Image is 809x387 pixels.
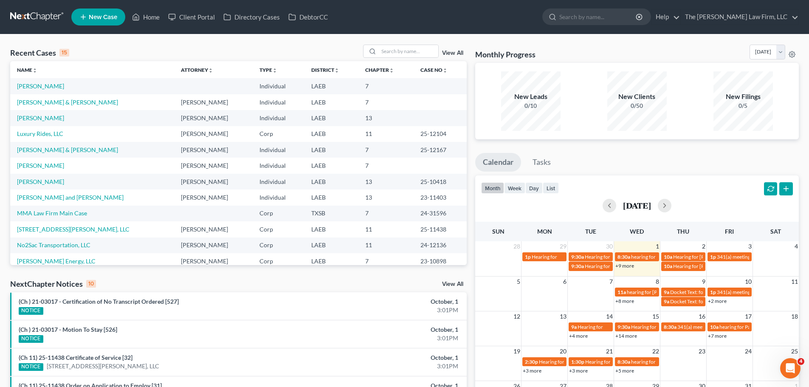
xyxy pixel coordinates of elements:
button: list [543,182,559,194]
span: 1 [655,241,660,251]
span: 29 [559,241,567,251]
span: Hearing for [578,324,603,330]
td: LAEB [304,221,358,237]
a: [PERSON_NAME] & [PERSON_NAME] [17,99,118,106]
a: Typeunfold_more [259,67,277,73]
td: 11 [358,126,414,142]
div: NOTICE [19,307,43,315]
span: 1:30p [571,359,584,365]
span: 8:30a [617,254,630,260]
a: No2Sac Transportation, LLC [17,241,90,249]
a: +3 more [569,367,588,374]
td: 24-31596 [414,206,467,221]
a: Client Portal [164,9,219,25]
span: 4 [798,358,804,365]
span: hearing for [PERSON_NAME] [627,289,692,295]
a: MMA Law Firm Main Case [17,209,87,217]
a: Case Nounfold_more [420,67,448,73]
span: 10a [710,324,719,330]
i: unfold_more [32,68,37,73]
span: 10 [744,277,753,287]
td: Individual [253,158,304,173]
td: LAEB [304,189,358,205]
span: hearing for [PERSON_NAME] and [PERSON_NAME] [631,359,747,365]
td: LAEB [304,126,358,142]
a: Luxury Rides, LLC [17,130,63,137]
a: [PERSON_NAME] [17,162,64,169]
span: 8:30a [664,324,677,330]
div: NOTICE [19,363,43,371]
span: 30 [605,241,614,251]
a: Attorneyunfold_more [181,67,213,73]
td: 24-12136 [414,237,467,253]
span: Hearing for [US_STATE] Safety Association of Timbermen - Self I [631,324,771,330]
span: Thu [677,228,689,235]
span: Hearing for [PERSON_NAME] [539,359,605,365]
td: Corp [253,221,304,237]
a: (Ch ) 21-03017 - Certification of No Transcript Ordered [527] [19,298,179,305]
div: 15 [59,49,69,56]
span: 9a [664,298,669,305]
i: unfold_more [443,68,448,73]
span: 24 [744,346,753,356]
a: +5 more [615,367,634,374]
td: 11 [358,221,414,237]
a: Chapterunfold_more [365,67,394,73]
div: New Leads [501,92,561,102]
td: [PERSON_NAME] [174,158,253,173]
td: Corp [253,206,304,221]
td: 25-10418 [414,174,467,189]
span: 11 [790,277,799,287]
span: 2 [701,241,706,251]
td: Individual [253,189,304,205]
td: Individual [253,110,304,126]
span: Hearing for [PERSON_NAME] Brothers Fitness, LLC [673,263,787,269]
td: [PERSON_NAME] [174,142,253,158]
td: 7 [358,142,414,158]
a: +2 more [708,298,727,304]
td: 13 [358,174,414,189]
span: 1p [710,254,716,260]
a: [STREET_ADDRESS][PERSON_NAME], LLC [47,362,159,370]
td: Corp [253,253,304,269]
span: 1p [710,289,716,295]
span: New Case [89,14,117,20]
span: 14 [605,311,614,322]
td: [PERSON_NAME] [174,189,253,205]
span: Sun [492,228,505,235]
td: Individual [253,142,304,158]
i: unfold_more [334,68,339,73]
td: Individual [253,78,304,94]
a: Nameunfold_more [17,67,37,73]
a: View All [442,281,463,287]
span: 8 [655,277,660,287]
i: unfold_more [389,68,394,73]
span: Hearing for [PERSON_NAME] Brothers Fitness, LLC [673,254,787,260]
td: Individual [253,174,304,189]
a: (Ch ) 21-03017 - Motion To Stay [526] [19,326,117,333]
td: 7 [358,206,414,221]
a: [PERSON_NAME] [17,82,64,90]
span: 20 [559,346,567,356]
span: 13 [559,311,567,322]
td: 25-11438 [414,221,467,237]
a: +3 more [523,367,541,374]
span: 15 [651,311,660,322]
td: [PERSON_NAME] [174,110,253,126]
td: Corp [253,126,304,142]
span: 4 [794,241,799,251]
span: 12 [513,311,521,322]
a: Home [128,9,164,25]
td: 11 [358,237,414,253]
td: LAEB [304,174,358,189]
td: LAEB [304,158,358,173]
span: 25 [790,346,799,356]
span: 28 [513,241,521,251]
span: 9:30a [571,263,584,269]
div: October, 1 [317,297,458,306]
td: [PERSON_NAME] [174,253,253,269]
input: Search by name... [379,45,438,57]
td: Corp [253,237,304,253]
td: LAEB [304,110,358,126]
td: 25-12167 [414,142,467,158]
